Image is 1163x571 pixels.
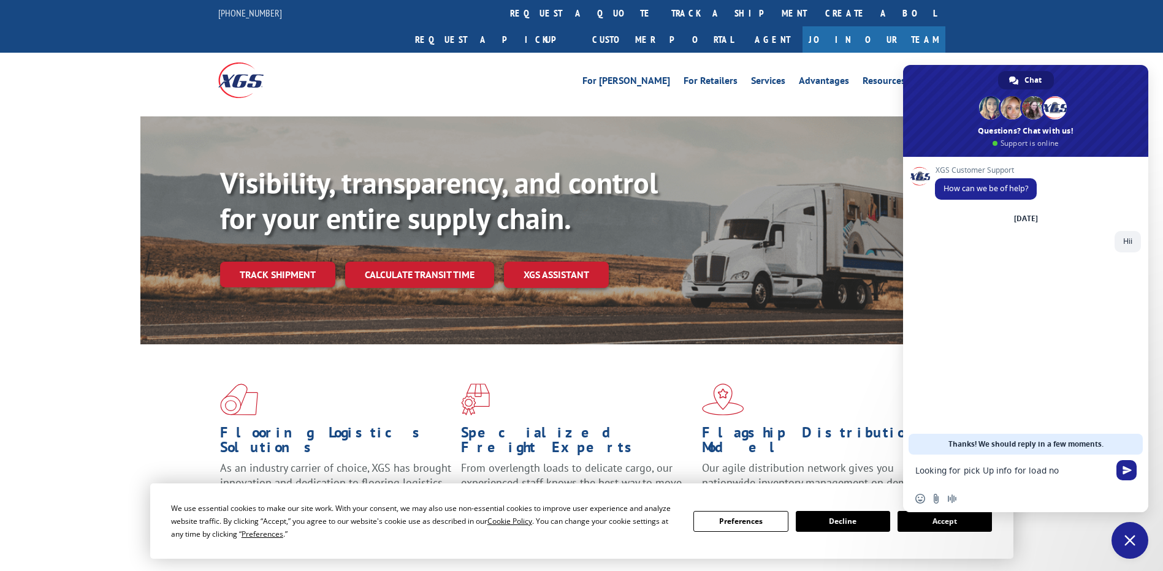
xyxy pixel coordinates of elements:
a: Join Our Team [803,26,945,53]
a: Track shipment [220,262,335,287]
span: Thanks! We should reply in a few moments. [948,434,1104,455]
img: xgs-icon-focused-on-flooring-red [461,384,490,415]
span: Send [1116,460,1137,480]
img: xgs-icon-total-supply-chain-intelligence-red [220,384,258,415]
div: We use essential cookies to make our site work. With your consent, we may also use non-essential ... [171,502,679,540]
a: XGS ASSISTANT [504,262,609,288]
a: For Retailers [684,76,738,89]
p: From overlength loads to delicate cargo, our experienced staff knows the best way to move your fr... [461,461,693,515]
button: Preferences [693,511,788,532]
span: As an industry carrier of choice, XGS has brought innovation and dedication to flooring logistics... [220,461,451,504]
textarea: Compose your message... [915,465,1109,476]
a: Services [751,76,785,89]
a: For [PERSON_NAME] [582,76,670,89]
h1: Flooring Logistics Solutions [220,425,452,461]
b: Visibility, transparency, and control for your entire supply chain. [220,164,658,237]
h1: Flagship Distribution Model [702,425,934,461]
a: Customer Portal [583,26,742,53]
div: [DATE] [1014,215,1038,222]
span: Our agile distribution network gives you nationwide inventory management on demand. [702,461,928,490]
div: Chat [998,71,1054,89]
button: Decline [796,511,890,532]
a: Advantages [799,76,849,89]
a: Calculate transit time [345,262,494,288]
span: Chat [1024,71,1042,89]
span: Send a file [931,494,941,504]
span: XGS Customer Support [935,166,1037,175]
a: Resources [863,76,906,89]
span: How can we be of help? [944,183,1028,194]
span: Insert an emoji [915,494,925,504]
div: Close chat [1112,522,1148,559]
span: Cookie Policy [487,516,532,526]
span: Hii [1123,236,1132,246]
span: Preferences [242,529,283,539]
div: Cookie Consent Prompt [150,483,1013,559]
h1: Specialized Freight Experts [461,425,693,461]
a: [PHONE_NUMBER] [218,7,282,19]
span: Audio message [947,494,957,504]
button: Accept [898,511,992,532]
a: Request a pickup [406,26,583,53]
img: xgs-icon-flagship-distribution-model-red [702,384,744,415]
a: Agent [742,26,803,53]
